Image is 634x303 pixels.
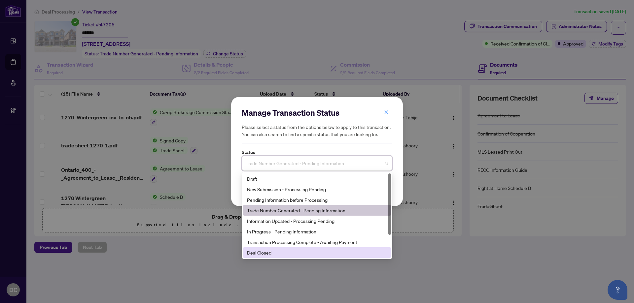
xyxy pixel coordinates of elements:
div: Information Updated - Processing Pending [247,217,387,225]
div: In Progress - Pending Information [247,228,387,235]
button: Open asap [608,280,627,300]
div: Pending Information before Processing [243,195,391,205]
div: Trade Number Generated - Pending Information [243,205,391,216]
div: New Submission - Processing Pending [243,184,391,195]
span: close [384,110,389,114]
div: New Submission - Processing Pending [247,186,387,193]
div: Draft [243,173,391,184]
h5: Please select a status from the options below to apply to this transaction. You can also search t... [242,123,392,138]
div: Deal Closed [247,249,387,256]
div: Transaction Processing Complete - Awaiting Payment [243,237,391,247]
div: Transaction Processing Complete - Awaiting Payment [247,238,387,246]
div: Information Updated - Processing Pending [243,216,391,226]
div: Pending Information before Processing [247,196,387,203]
h2: Manage Transaction Status [242,107,392,118]
div: Trade Number Generated - Pending Information [247,207,387,214]
div: Deal Closed [243,247,391,258]
div: Draft [247,175,387,182]
label: Status [242,149,392,156]
div: In Progress - Pending Information [243,226,391,237]
span: Trade Number Generated - Pending Information [246,157,388,169]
